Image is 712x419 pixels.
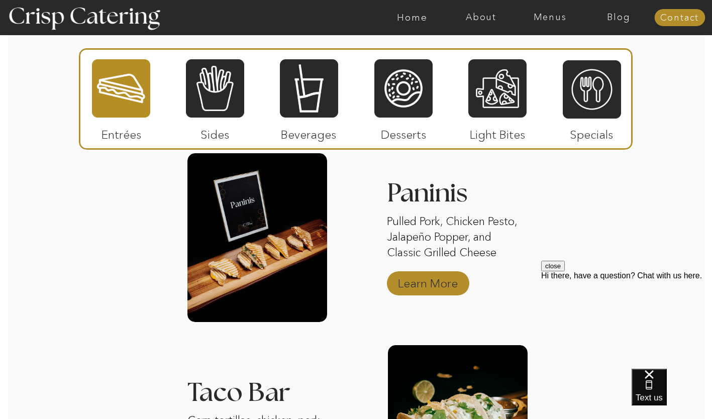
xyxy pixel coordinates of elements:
a: Learn More [394,266,461,295]
iframe: podium webchat widget bubble [632,369,712,419]
a: Contact [654,13,705,23]
h3: Taco Bar [187,380,327,392]
p: Light Bites [464,118,531,147]
a: About [447,13,516,23]
p: Specials [558,118,625,147]
p: Entrées [88,118,155,147]
p: Desserts [370,118,437,147]
a: Menus [516,13,584,23]
h3: Paninis [387,180,527,213]
iframe: podium webchat widget prompt [541,261,712,381]
a: Home [378,13,447,23]
p: Sides [181,118,248,147]
p: Pulled Pork, Chicken Pesto, Jalapeño Popper, and Classic Grilled Cheese [387,214,527,262]
a: Blog [584,13,653,23]
p: Beverages [275,118,342,147]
